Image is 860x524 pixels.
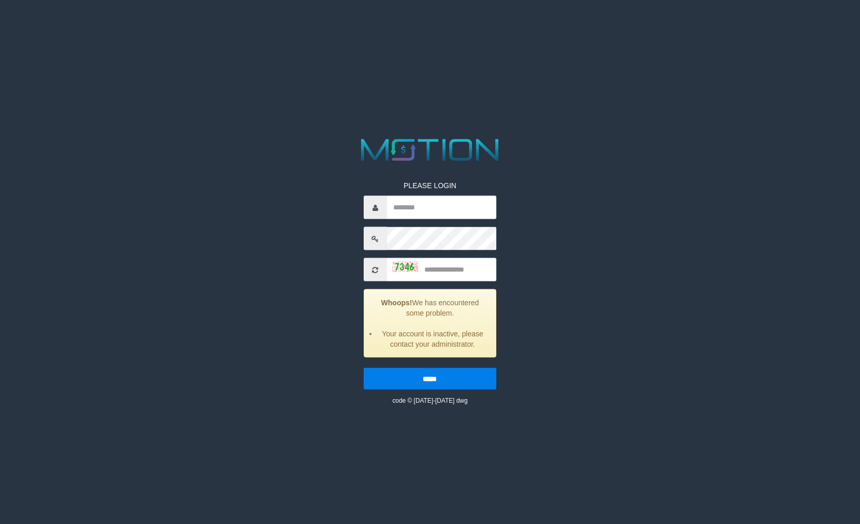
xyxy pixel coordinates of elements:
[381,299,412,307] strong: Whoops!
[364,289,497,358] div: We has encountered some problem.
[377,329,489,349] li: Your account is inactive, please contact your administrator.
[355,135,506,165] img: MOTION_logo.png
[392,397,467,404] small: code © [DATE]-[DATE] dwg
[392,261,418,272] img: captcha
[364,180,497,191] p: PLEASE LOGIN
